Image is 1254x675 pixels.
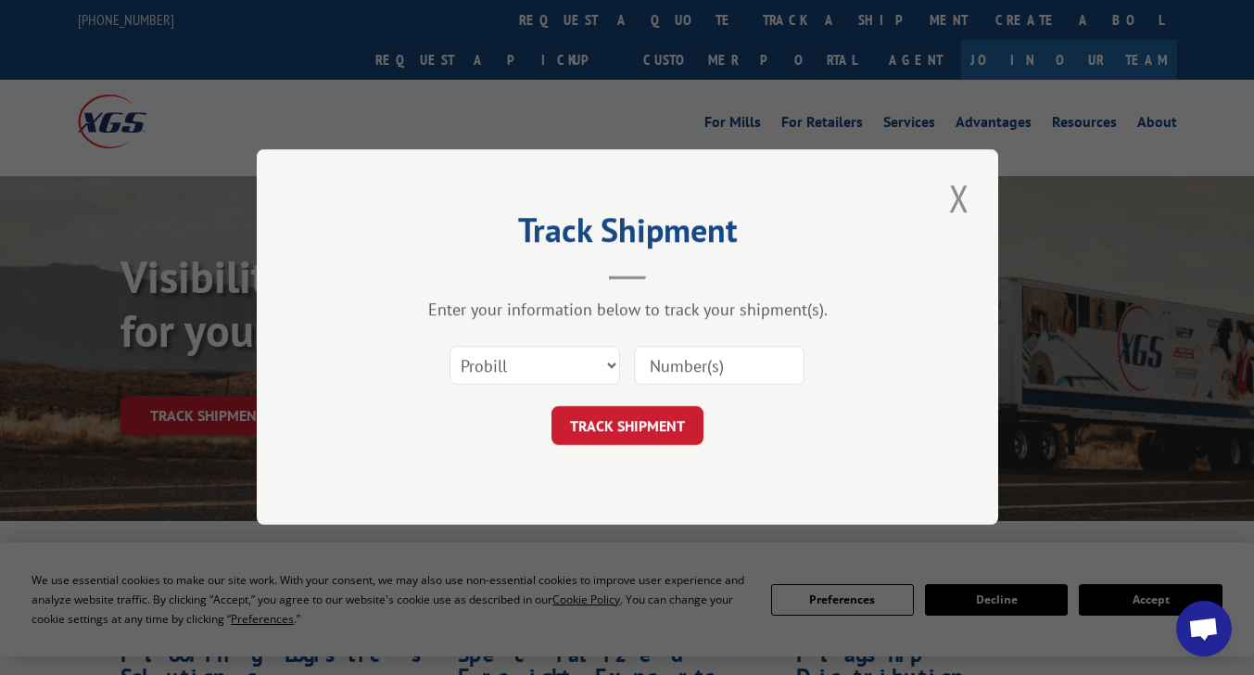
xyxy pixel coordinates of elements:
[349,299,906,321] div: Enter your information below to track your shipment(s).
[634,347,804,386] input: Number(s)
[944,172,975,223] button: Close modal
[551,407,703,446] button: TRACK SHIPMENT
[1176,601,1232,656] a: Open chat
[349,217,906,252] h2: Track Shipment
